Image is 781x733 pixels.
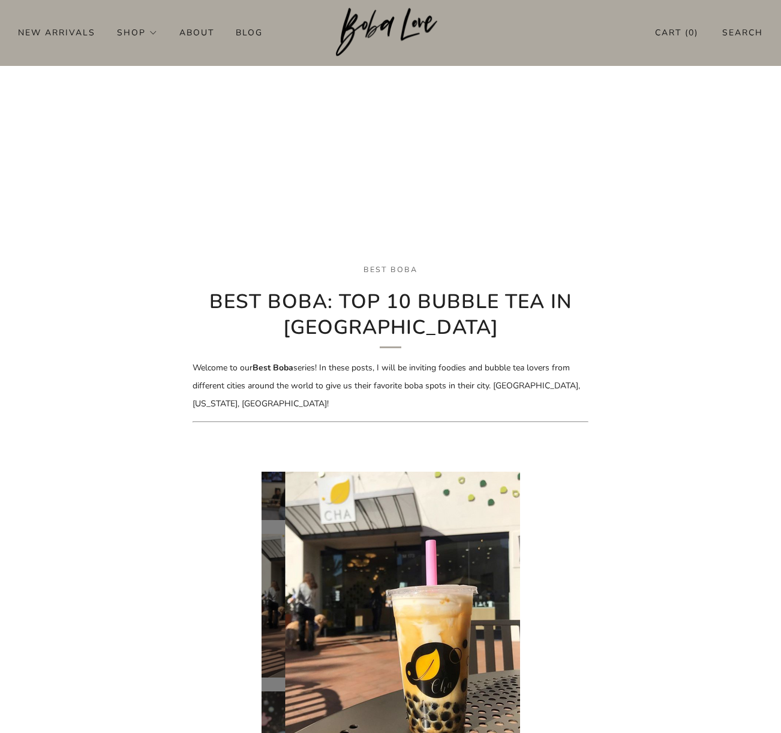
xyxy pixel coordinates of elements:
a: Shop [117,23,158,42]
h1: Best Boba: Top 10 bubble tea in [GEOGRAPHIC_DATA] [193,289,588,348]
span: Welcome to our [193,362,253,373]
a: Cart [655,23,698,43]
a: New Arrivals [18,23,95,42]
a: Search [722,23,763,43]
items-count: 0 [689,27,695,38]
a: About [179,23,214,42]
a: Blog [236,23,263,42]
img: Boba Love [336,8,446,57]
a: best boba [364,264,417,275]
strong: Best Boba [253,362,293,373]
p: series! In these posts, I will be inviting foodies and bubble tea lovers from different cities ar... [193,359,588,413]
a: Boba Love [336,8,446,58]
